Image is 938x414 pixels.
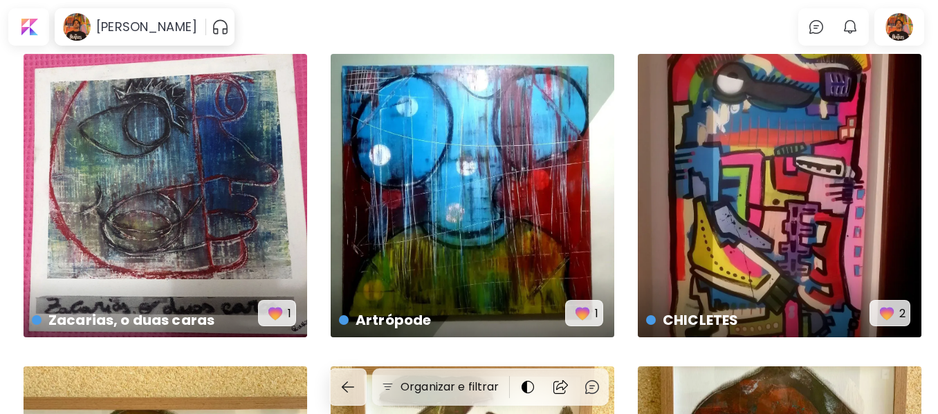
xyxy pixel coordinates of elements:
h6: Organizar e filtrar [401,379,499,395]
img: chatIcon [808,19,825,35]
h4: Zacarias, o duas caras [32,310,258,330]
button: pauseOutline IconGradient Icon [212,16,229,38]
button: favorites2 [870,300,910,326]
p: 2 [899,305,905,322]
img: favorites [573,303,592,323]
img: bellIcon [842,19,858,35]
h4: Artrópode [339,310,565,330]
img: favorites [266,303,285,323]
button: back [329,368,367,406]
img: chatIcon [584,379,600,395]
a: back [329,368,372,406]
a: Zacarias, o duas carasfavorites1https://cdn.kaleido.art/CDN/Artwork/48068/Primary/medium.webp?upd... [24,54,307,337]
button: bellIcon [838,15,862,39]
a: Artrópodefavorites1https://cdn.kaleido.art/CDN/Artwork/12418/Primary/medium.webp?updated=49182 [331,54,614,337]
h4: CHICLETES [646,310,870,330]
p: 1 [595,305,598,322]
button: favorites1 [258,300,296,326]
button: favorites1 [565,300,603,326]
p: 1 [288,305,291,322]
img: back [340,379,356,395]
img: favorites [877,303,896,323]
a: CHICLETESfavorites2https://cdn.kaleido.art/CDN/Artwork/11622/Primary/medium.webp?updated=45266 [638,54,921,337]
h6: [PERSON_NAME] [96,19,197,35]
